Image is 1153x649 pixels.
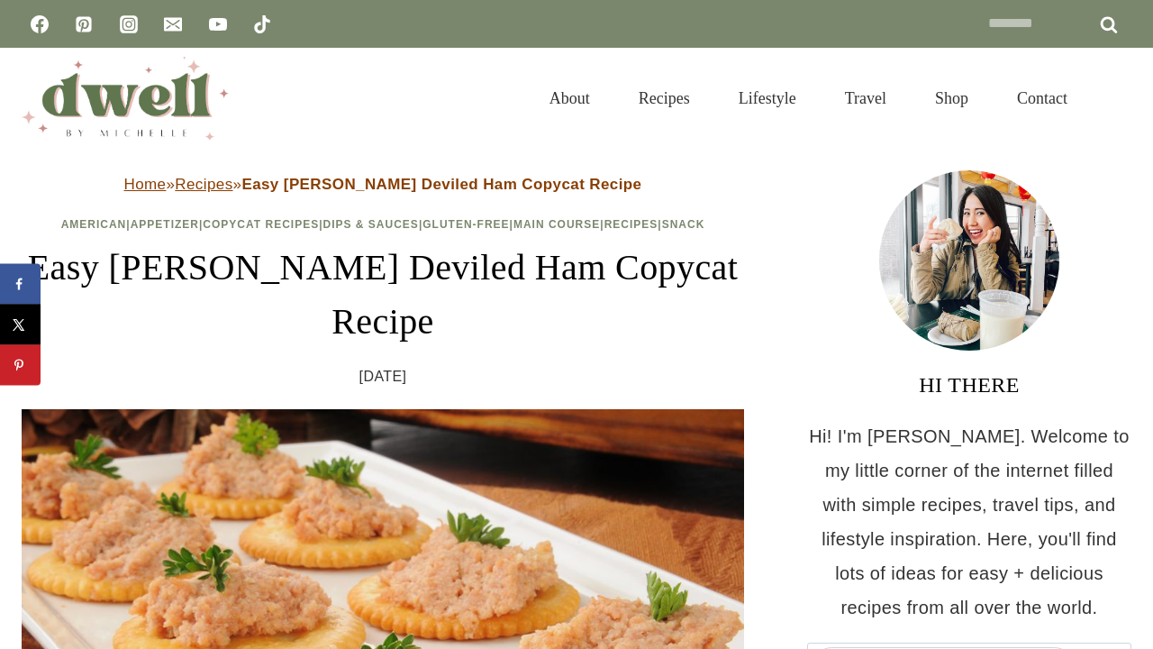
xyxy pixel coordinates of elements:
[525,67,614,130] a: About
[422,218,509,231] a: Gluten-Free
[1101,83,1131,114] button: View Search Form
[175,176,232,193] a: Recipes
[911,67,993,130] a: Shop
[323,218,419,231] a: Dips & Sauces
[821,67,911,130] a: Travel
[604,218,658,231] a: Recipes
[513,218,600,231] a: Main Course
[155,6,191,42] a: Email
[124,176,642,193] span: » »
[22,57,229,140] img: DWELL by michelle
[807,419,1131,625] p: Hi! I'm [PERSON_NAME]. Welcome to my little corner of the internet filled with simple recipes, tr...
[807,369,1131,401] h3: HI THERE
[614,67,714,130] a: Recipes
[714,67,821,130] a: Lifestyle
[124,176,167,193] a: Home
[61,218,127,231] a: American
[359,363,407,390] time: [DATE]
[244,6,280,42] a: TikTok
[662,218,705,231] a: Snack
[22,6,58,42] a: Facebook
[993,67,1092,130] a: Contact
[203,218,319,231] a: Copycat Recipes
[200,6,236,42] a: YouTube
[525,67,1092,130] nav: Primary Navigation
[241,176,641,193] strong: Easy [PERSON_NAME] Deviled Ham Copycat Recipe
[66,6,102,42] a: Pinterest
[131,218,199,231] a: Appetizer
[111,6,147,42] a: Instagram
[22,241,744,349] h1: Easy [PERSON_NAME] Deviled Ham Copycat Recipe
[61,218,705,231] span: | | | | | | |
